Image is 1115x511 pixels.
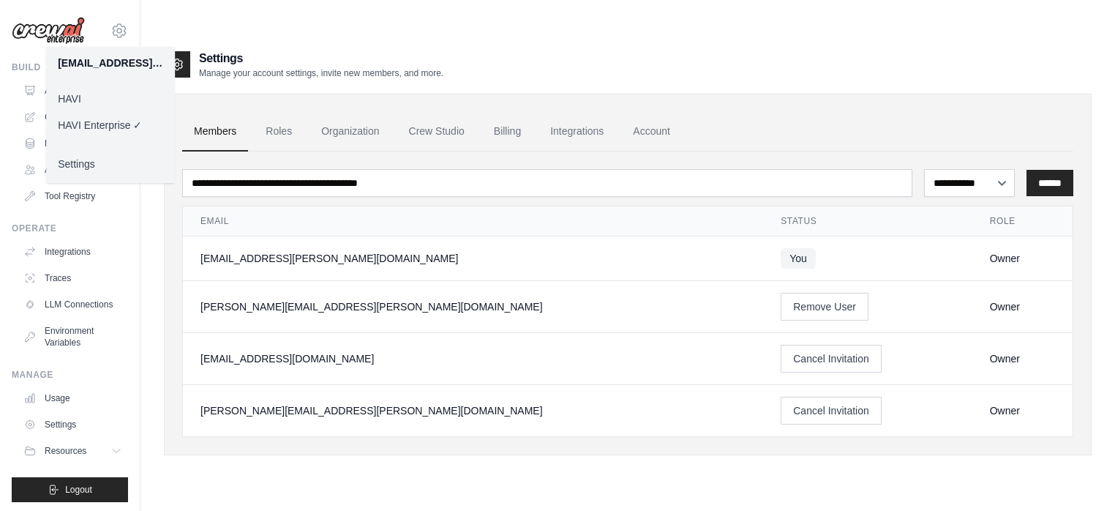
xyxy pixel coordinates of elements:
button: Logout [12,477,128,502]
div: Owner [990,251,1055,266]
div: Owner [990,299,1055,314]
a: Marketplace [18,132,128,155]
a: Members [182,112,248,152]
button: Cancel Invitation [781,397,882,425]
a: Settings [46,151,175,177]
a: Settings [18,413,128,436]
a: LLM Connections [18,293,128,316]
div: Owner [990,351,1055,366]
h2: Settings [199,50,443,67]
button: Resources [18,439,128,463]
div: [PERSON_NAME][EMAIL_ADDRESS][PERSON_NAME][DOMAIN_NAME] [200,403,746,418]
a: Usage [18,387,128,410]
a: Tool Registry [18,184,128,208]
span: Resources [45,445,86,457]
a: Crew Studio [18,105,128,129]
a: HAVI Enterprise ✓ [46,112,175,138]
div: [PERSON_NAME][EMAIL_ADDRESS][PERSON_NAME][DOMAIN_NAME] [200,299,746,314]
a: Organization [309,112,391,152]
th: Email [183,206,763,236]
a: Integrations [538,112,615,152]
img: Logo [12,17,85,45]
a: Roles [254,112,304,152]
iframe: Chat Widget [1042,441,1115,511]
button: Remove User [781,293,868,321]
a: Account [621,112,682,152]
a: Environment Variables [18,319,128,354]
a: Billing [482,112,533,152]
div: Operate [12,223,128,234]
div: [EMAIL_ADDRESS][DOMAIN_NAME] [200,351,746,366]
button: Cancel Invitation [781,345,882,373]
span: Logout [65,484,92,496]
th: Status [763,206,972,236]
div: Owner [990,403,1055,418]
p: Manage your account settings, invite new members, and more. [199,67,443,79]
span: You [781,248,816,269]
th: Role [972,206,1073,236]
a: Integrations [18,240,128,264]
a: Traces [18,266,128,290]
a: Crew Studio [397,112,476,152]
div: [EMAIL_ADDRESS][PERSON_NAME][DOMAIN_NAME] [58,56,163,70]
a: HAVI [46,86,175,112]
a: Automations [18,79,128,102]
div: Manage [12,369,128,381]
a: Agents [18,158,128,182]
div: [EMAIL_ADDRESS][PERSON_NAME][DOMAIN_NAME] [200,251,746,266]
div: Build [12,61,128,73]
